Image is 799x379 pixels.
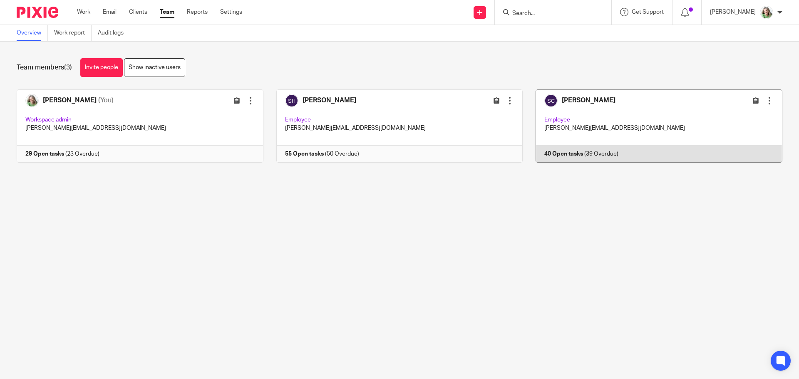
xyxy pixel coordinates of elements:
a: Audit logs [98,25,130,41]
a: Work report [54,25,92,41]
img: KC%20Photo.jpg [760,6,773,19]
a: Show inactive users [124,58,185,77]
p: [PERSON_NAME] [710,8,756,16]
a: Clients [129,8,147,16]
a: Team [160,8,174,16]
span: (3) [64,64,72,71]
span: Get Support [632,9,664,15]
a: Invite people [80,58,123,77]
a: Reports [187,8,208,16]
input: Search [511,10,586,17]
a: Email [103,8,117,16]
img: Pixie [17,7,58,18]
a: Settings [220,8,242,16]
h1: Team members [17,63,72,72]
a: Work [77,8,90,16]
a: Overview [17,25,48,41]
